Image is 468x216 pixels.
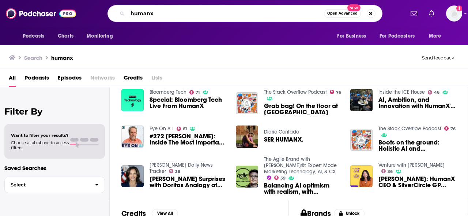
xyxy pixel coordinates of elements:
[350,165,373,188] img: Stefan Weitz: HumanX CEO & SilverCircle GP Building AI Communities
[53,29,78,43] a: Charts
[23,31,44,41] span: Podcasts
[4,165,105,171] p: Saved Searches
[6,7,76,20] img: Podchaser - Follow, Share and Rate Podcasts
[350,89,373,111] img: AI, Ambition, and Innovation with HumanX's Stefan Weitz and Pinecone's Edo Liberty
[264,89,327,95] a: The Stack Overflow Podcast
[446,5,462,22] span: Logged in as andrewmorrissey
[264,182,341,195] a: Balancing AI optimism with realism, with Stefan Weitz, HumanX Conference
[175,170,180,173] span: 38
[196,91,200,94] span: 71
[90,72,115,87] span: Networks
[424,29,450,43] button: open menu
[426,7,437,20] a: Show notifications dropdown
[378,126,441,132] a: The Stack Overflow Podcast
[446,5,462,22] img: User Profile
[189,90,200,94] a: 71
[264,156,337,175] a: The Agile Brand with Greg Kihlström®: Expert Mode Marketing Technology, AI, & CX
[337,31,366,41] span: For Business
[24,54,42,61] h3: Search
[121,89,144,111] img: Special: Bloomberg Tech Live From HumanX
[169,169,181,173] a: 38
[183,127,187,131] span: 61
[375,29,425,43] button: open menu
[124,72,143,87] a: Credits
[446,5,462,22] button: Show profile menu
[236,126,258,148] img: SER HUMANX.
[87,31,113,41] span: Monitoring
[150,176,227,188] a: Kamala Harris Surprises with Doritos Analogy at HumanX Conference
[264,103,341,115] a: Grab bag! On the floor at HumanX
[280,177,286,180] span: 59
[150,126,174,132] a: Eye On A.I.
[327,12,358,15] span: Open Advanced
[58,72,82,87] a: Episodes
[428,90,440,94] a: 46
[444,126,456,131] a: 76
[378,139,456,152] a: Boots on the ground: Holistic AI and Audioshake at HumanX
[324,9,361,18] button: Open AdvancedNew
[4,177,105,193] button: Select
[347,4,361,11] span: New
[150,133,227,146] span: #272 [PERSON_NAME]: Inside The Most Important AI Event Of The Year (HumanX)
[330,90,341,94] a: 76
[51,54,73,61] h3: humanx
[11,133,69,138] span: Want to filter your results?
[150,133,227,146] a: #272 Andrew Blum: Inside The Most Important AI Event Of The Year (HumanX)
[151,72,162,87] span: Lists
[378,176,456,188] a: Stefan Weitz: HumanX CEO & SilverCircle GP Building AI Communities
[264,182,341,195] span: Balancing AI optimism with realism, with [PERSON_NAME], HumanX Conference
[378,97,456,109] span: AI, Ambition, and Innovation with HumanX's [PERSON_NAME] and [PERSON_NAME]'s Edo Liberty
[380,31,415,41] span: For Podcasters
[24,72,49,87] a: Podcasts
[264,136,303,143] span: SER HUMANX.
[18,29,54,43] button: open menu
[378,176,456,188] span: [PERSON_NAME]: HumanX CEO & SilverCircle GP Building AI Communities
[150,162,213,174] a: Kamala Harris Daily News Tracker
[150,97,227,109] a: Special: Bloomberg Tech Live From HumanX
[456,5,462,11] svg: Add a profile image
[150,89,186,95] a: Bloomberg Tech
[264,103,341,115] span: Grab bag! On the floor at [GEOGRAPHIC_DATA]
[420,55,456,61] button: Send feedback
[4,106,105,117] h2: Filter By
[236,92,258,115] img: Grab bag! On the floor at HumanX
[336,91,341,94] span: 76
[264,129,299,135] a: Diario Contado
[381,169,393,173] a: 36
[9,72,16,87] a: All
[121,165,144,188] img: Kamala Harris Surprises with Doritos Analogy at HumanX Conference
[450,127,456,131] span: 76
[121,126,144,148] img: #272 Andrew Blum: Inside The Most Important AI Event Of The Year (HumanX)
[332,29,375,43] button: open menu
[177,127,187,131] a: 61
[274,175,286,180] a: 59
[378,162,445,168] a: Venture with Grace
[350,129,373,151] img: Boots on the ground: Holistic AI and Audioshake at HumanX
[128,8,324,19] input: Search podcasts, credits, & more...
[58,31,73,41] span: Charts
[408,7,420,20] a: Show notifications dropdown
[378,97,456,109] a: AI, Ambition, and Innovation with HumanX's Stefan Weitz and Pinecone's Edo Liberty
[236,166,258,188] a: Balancing AI optimism with realism, with Stefan Weitz, HumanX Conference
[107,5,382,22] div: Search podcasts, credits, & more...
[11,140,69,150] span: Choose a tab above to access filters.
[434,91,439,94] span: 46
[429,31,441,41] span: More
[5,182,89,187] span: Select
[388,170,393,173] span: 36
[378,89,425,95] a: Inside the ICE House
